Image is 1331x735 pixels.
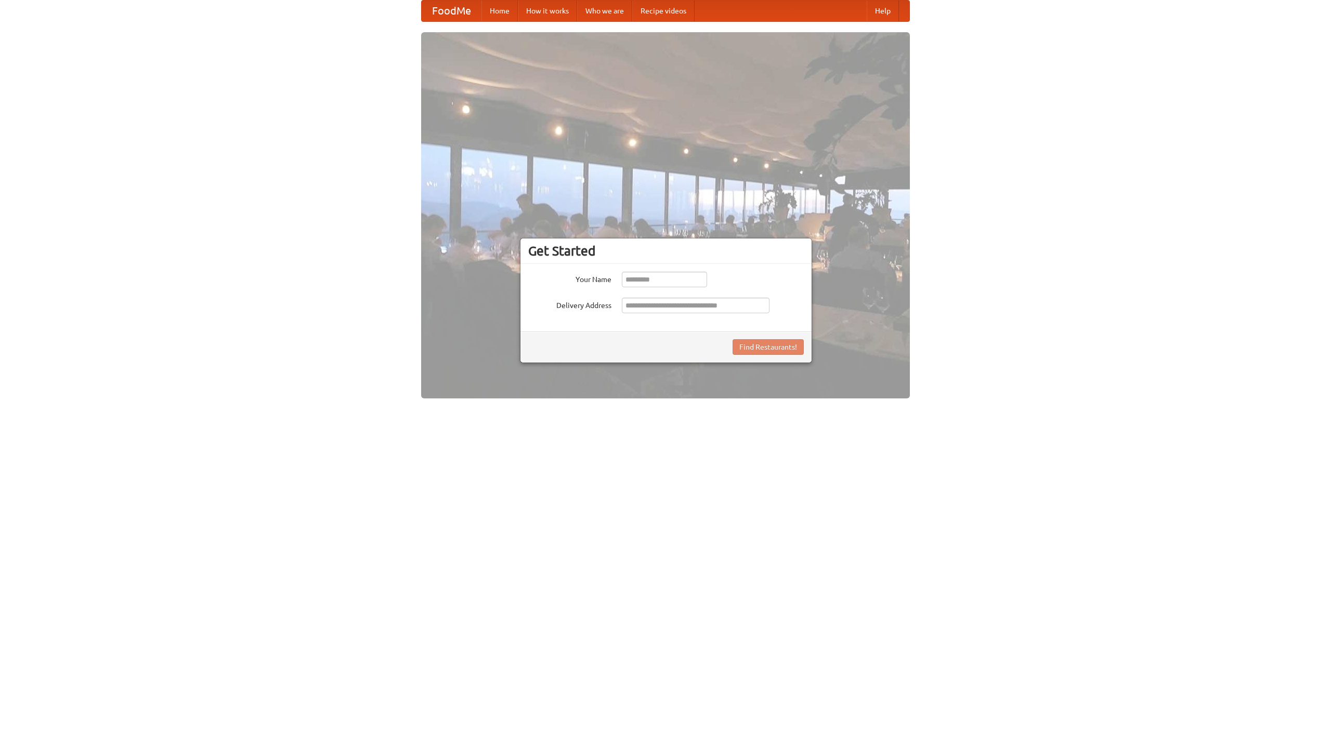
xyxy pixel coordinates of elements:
h3: Get Started [528,243,804,259]
label: Delivery Address [528,298,611,311]
a: FoodMe [422,1,481,21]
a: Recipe videos [632,1,695,21]
label: Your Name [528,272,611,285]
a: Who we are [577,1,632,21]
a: Home [481,1,518,21]
button: Find Restaurants! [733,339,804,355]
a: Help [867,1,899,21]
a: How it works [518,1,577,21]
